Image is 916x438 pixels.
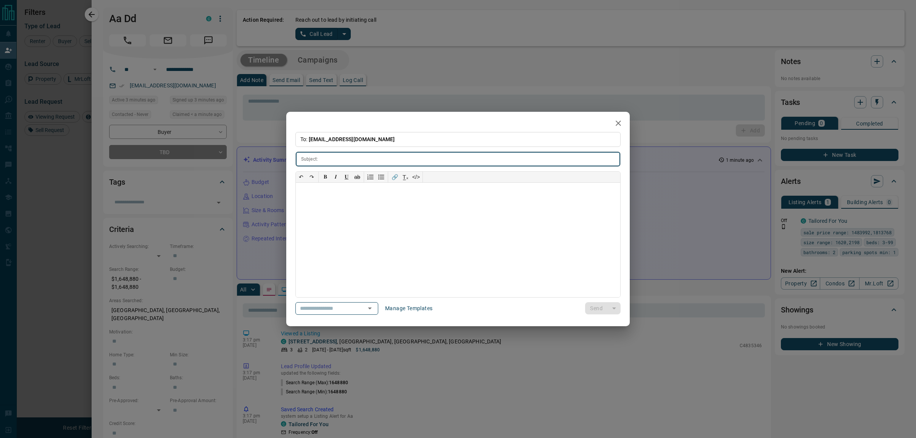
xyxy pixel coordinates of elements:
[411,172,421,182] button: </>
[376,172,387,182] button: Bullet list
[381,302,437,314] button: Manage Templates
[364,303,375,314] button: Open
[341,172,352,182] button: 𝐔
[295,132,621,147] p: To:
[585,302,621,314] div: split button
[352,172,363,182] button: ab
[306,172,317,182] button: ↷
[309,136,395,142] span: [EMAIL_ADDRESS][DOMAIN_NAME]
[400,172,411,182] button: T̲ₓ
[320,172,331,182] button: 𝐁
[345,174,348,180] span: 𝐔
[365,172,376,182] button: Numbered list
[354,174,360,180] s: ab
[301,156,318,163] p: Subject:
[389,172,400,182] button: 🔗
[331,172,341,182] button: 𝑰
[296,172,306,182] button: ↶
